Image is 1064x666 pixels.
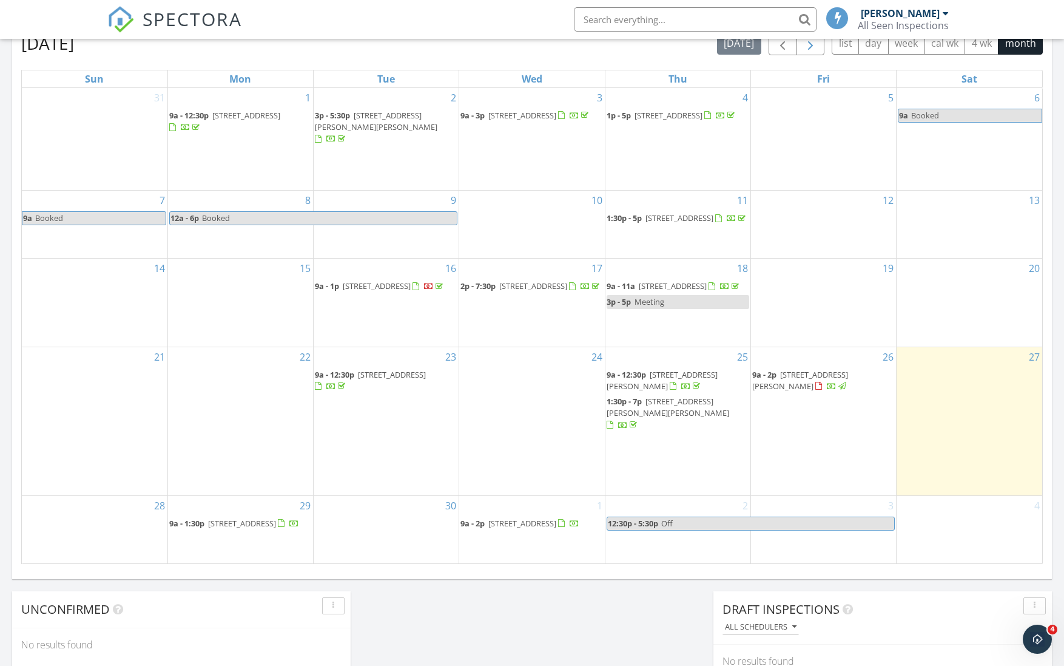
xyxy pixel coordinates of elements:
td: Go to October 3, 2025 [750,495,896,563]
span: [STREET_ADDRESS][PERSON_NAME] [752,369,848,392]
a: Monday [227,70,254,87]
a: Go to September 4, 2025 [740,88,750,107]
span: [STREET_ADDRESS] [635,110,702,121]
a: Go to October 3, 2025 [886,496,896,515]
a: Friday [815,70,832,87]
span: [STREET_ADDRESS][PERSON_NAME][PERSON_NAME] [607,396,729,418]
button: Previous month [769,30,797,55]
a: Tuesday [375,70,397,87]
span: 1p - 5p [607,110,631,121]
td: Go to September 3, 2025 [459,88,605,191]
td: Go to September 4, 2025 [605,88,750,191]
a: 9a - 3p [STREET_ADDRESS] [460,109,603,123]
span: 9a - 11a [607,280,635,291]
a: Go to September 14, 2025 [152,259,167,278]
a: 1:30p - 5p [STREET_ADDRESS] [607,212,748,223]
a: 9a - 12:30p [STREET_ADDRESS] [169,110,280,132]
span: 9a [898,109,909,122]
span: Booked [911,110,939,121]
td: Go to September 17, 2025 [459,259,605,347]
span: [STREET_ADDRESS] [212,110,280,121]
td: Go to September 16, 2025 [314,259,459,347]
h2: [DATE] [21,31,74,55]
span: Unconfirmed [21,601,110,617]
span: [STREET_ADDRESS] [358,369,426,380]
span: Booked [35,212,63,223]
a: Go to September 29, 2025 [297,496,313,515]
span: [STREET_ADDRESS] [343,280,411,291]
a: Go to September 18, 2025 [735,259,750,278]
span: 9a - 12:30p [315,369,354,380]
td: Go to September 22, 2025 [167,347,313,495]
span: 1:30p - 5p [607,212,642,223]
a: SPECTORA [107,16,242,42]
span: 9a [22,212,33,225]
a: 9a - 2p [STREET_ADDRESS] [460,518,579,529]
span: SPECTORA [143,6,242,32]
td: Go to September 10, 2025 [459,190,605,258]
a: Go to September 6, 2025 [1032,88,1042,107]
a: Go to September 26, 2025 [880,347,896,367]
td: Go to September 12, 2025 [750,190,896,258]
td: Go to September 23, 2025 [314,347,459,495]
span: Booked [202,212,230,223]
a: Go to September 30, 2025 [443,496,459,515]
a: 9a - 2p [STREET_ADDRESS][PERSON_NAME] [752,369,848,392]
span: 9a - 2p [752,369,776,380]
span: [STREET_ADDRESS] [488,518,556,529]
a: Go to September 17, 2025 [589,259,605,278]
a: 9a - 2p [STREET_ADDRESS][PERSON_NAME] [752,368,895,394]
td: Go to August 31, 2025 [22,88,167,191]
a: Go to September 25, 2025 [735,347,750,367]
a: 9a - 3p [STREET_ADDRESS] [460,110,591,121]
span: Draft Inspections [722,601,840,617]
a: Go to October 1, 2025 [594,496,605,515]
button: cal wk [924,31,966,55]
img: The Best Home Inspection Software - Spectora [107,6,134,33]
span: Meeting [635,296,664,307]
a: 2p - 7:30p [STREET_ADDRESS] [460,280,602,291]
td: Go to September 21, 2025 [22,347,167,495]
a: 9a - 1:30p [STREET_ADDRESS] [169,518,299,529]
a: Go to September 1, 2025 [303,88,313,107]
span: 12a - 6p [170,212,200,225]
button: Next month [796,30,825,55]
a: Go to September 5, 2025 [886,88,896,107]
span: [STREET_ADDRESS] [639,280,707,291]
a: Go to September 9, 2025 [448,191,459,210]
span: 1:30p - 7p [607,396,642,407]
a: Go to September 7, 2025 [157,191,167,210]
a: Go to September 27, 2025 [1026,347,1042,367]
span: 4 [1048,625,1057,634]
a: 1:30p - 5p [STREET_ADDRESS] [607,211,749,226]
a: 9a - 1:30p [STREET_ADDRESS] [169,517,312,531]
a: 2p - 7:30p [STREET_ADDRESS] [460,279,603,294]
a: Sunday [82,70,106,87]
span: 9a - 3p [460,110,485,121]
span: 9a - 2p [460,518,485,529]
td: Go to September 24, 2025 [459,347,605,495]
a: 9a - 1p [STREET_ADDRESS] [315,279,457,294]
a: Go to August 31, 2025 [152,88,167,107]
a: 3p - 5:30p [STREET_ADDRESS][PERSON_NAME][PERSON_NAME] [315,109,457,147]
a: Go to October 2, 2025 [740,496,750,515]
td: Go to September 28, 2025 [22,495,167,563]
a: Go to September 24, 2025 [589,347,605,367]
td: Go to September 5, 2025 [750,88,896,191]
div: All Seen Inspections [858,19,949,32]
span: [STREET_ADDRESS][PERSON_NAME][PERSON_NAME] [315,110,437,132]
a: 9a - 12:30p [STREET_ADDRESS] [169,109,312,135]
a: Wednesday [519,70,545,87]
td: Go to September 30, 2025 [314,495,459,563]
td: Go to September 19, 2025 [750,259,896,347]
a: Go to October 4, 2025 [1032,496,1042,515]
td: Go to October 2, 2025 [605,495,750,563]
td: Go to September 9, 2025 [314,190,459,258]
a: 9a - 12:30p [STREET_ADDRESS][PERSON_NAME] [607,369,718,392]
div: All schedulers [725,623,796,631]
span: 9a - 12:30p [169,110,209,121]
a: 1:30p - 7p [STREET_ADDRESS][PERSON_NAME][PERSON_NAME] [607,395,749,433]
span: 9a - 12:30p [607,369,646,380]
td: Go to September 7, 2025 [22,190,167,258]
a: Thursday [666,70,690,87]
